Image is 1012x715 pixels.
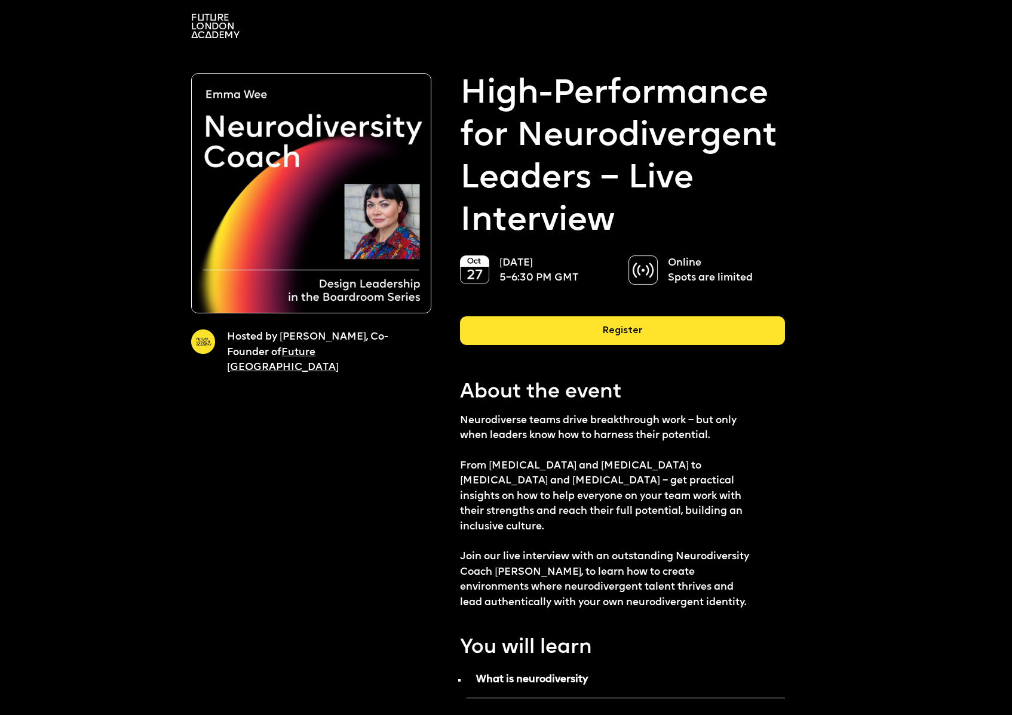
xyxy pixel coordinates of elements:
strong: What is neurodiversity [476,674,588,685]
div: Register [460,316,784,345]
p: Online Spots are limited [668,255,773,286]
strong: High-Performance for Neurodivergent Leaders – Live Interview [460,73,784,244]
img: A yellow circle with Future London Academy logo [191,329,215,353]
p: [DATE] 5–6:30 PM GMT [499,255,605,286]
p: Hosted by [PERSON_NAME], Co-Founder of [227,329,411,375]
a: Register [460,316,784,355]
p: Neurodiverse teams drive breakthrough work – but only when leaders know how to harness their pote... [460,413,752,610]
p: About the event [460,378,784,406]
p: You will learn [460,634,784,662]
img: A logo saying in 3 lines: Future London Academy [191,14,240,38]
a: Future [GEOGRAPHIC_DATA] [227,347,339,372]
